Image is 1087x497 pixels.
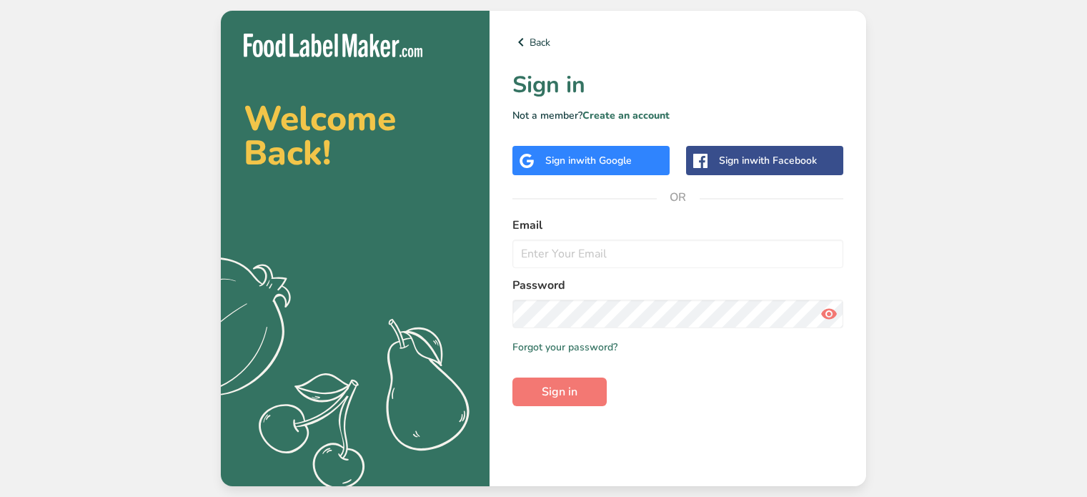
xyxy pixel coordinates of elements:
p: Not a member? [512,108,843,123]
a: Back [512,34,843,51]
label: Email [512,217,843,234]
span: OR [657,176,700,219]
div: Sign in [545,153,632,168]
button: Sign in [512,378,607,406]
div: Sign in [719,153,817,168]
a: Create an account [582,109,670,122]
h1: Sign in [512,68,843,102]
img: Food Label Maker [244,34,422,57]
input: Enter Your Email [512,240,843,268]
span: with Facebook [750,154,817,167]
label: Password [512,277,843,294]
span: Sign in [542,383,577,400]
a: Forgot your password? [512,340,617,355]
span: with Google [576,154,632,167]
h2: Welcome Back! [244,102,467,170]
